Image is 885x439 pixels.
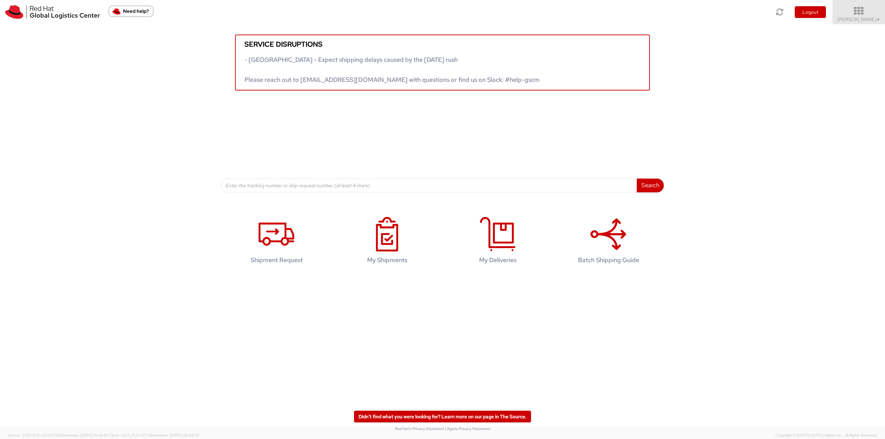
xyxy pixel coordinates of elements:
[67,433,108,438] span: master, [DATE] 10:41:40
[335,210,439,274] a: My Shipments
[557,210,660,274] a: Batch Shipping Guide
[876,17,881,22] span: ▼
[445,426,490,431] a: | Agistix Privacy Statement
[354,411,531,422] a: Didn't find what you were looking for? Learn more on our page in The Source.
[109,6,153,17] button: Need help?
[235,35,650,90] a: Service disruptions - [GEOGRAPHIC_DATA] - Expect shipping delays caused by the [DATE] rush Please...
[8,433,108,438] span: Server: 2025.21.0-c63077040a8
[5,5,100,19] img: rh-logistics-00dfa346123c4ec078e1.svg
[395,426,444,431] a: Red Hat's Privacy Statement
[156,433,199,438] span: master, [DATE] 08:04:37
[244,40,641,48] h5: Service disruptions
[446,210,550,274] a: My Deliveries
[109,433,199,438] span: Client: 2025.21.0-c073d8a
[637,179,664,192] button: Search
[564,257,653,264] h4: Batch Shipping Guide
[221,179,637,192] input: Enter the tracking number or ship request number (at least 4 chars)
[837,16,881,22] span: [PERSON_NAME]
[225,210,328,274] a: Shipment Request
[453,257,542,264] h4: My Deliveries
[232,257,321,264] h4: Shipment Request
[244,56,540,84] span: - [GEOGRAPHIC_DATA] - Expect shipping delays caused by the [DATE] rush Please reach out to [EMAIL...
[775,433,877,438] span: Copyright © [DATE]-[DATE] Agistix Inc., All Rights Reserved
[343,257,432,264] h4: My Shipments
[795,6,826,18] button: Logout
